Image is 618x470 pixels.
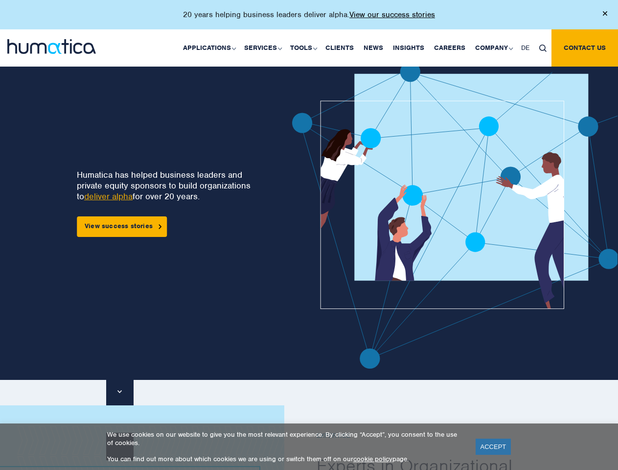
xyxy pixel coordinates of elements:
[7,39,96,54] img: logo
[521,44,529,52] span: DE
[539,45,547,52] img: search_icon
[551,29,618,67] a: Contact us
[107,430,463,447] p: We use cookies on our website to give you the most relevant experience. By clicking “Accept”, you...
[388,29,429,67] a: Insights
[183,10,435,20] p: 20 years helping business leaders deliver alpha.
[349,10,435,20] a: View our success stories
[178,29,239,67] a: Applications
[429,29,470,67] a: Careers
[117,390,122,393] img: downarrow
[353,455,392,463] a: cookie policy
[239,29,285,67] a: Services
[77,216,167,237] a: View success stories
[359,29,388,67] a: News
[159,224,161,229] img: arrowicon
[107,455,463,463] p: You can find out more about which cookies we are using or switch them off on our page.
[516,29,534,67] a: DE
[320,29,359,67] a: Clients
[77,169,257,202] p: Humatica has helped business leaders and private equity sponsors to build organizations to for ov...
[476,439,511,455] a: ACCEPT
[84,191,133,202] a: deliver alpha
[285,29,320,67] a: Tools
[470,29,516,67] a: Company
